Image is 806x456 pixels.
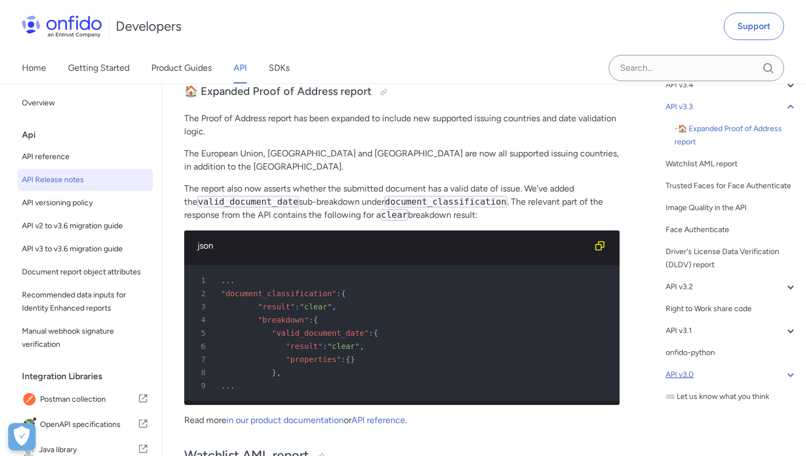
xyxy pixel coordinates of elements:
[360,342,364,351] span: ,
[18,192,153,214] a: API versioning policy
[234,53,247,83] a: API
[22,243,149,256] span: API v3 to v3.6 migration guide
[22,15,102,37] img: Onfido Logo
[22,417,40,432] img: IconOpenAPI specifications
[272,368,276,377] span: }
[189,353,213,366] span: 7
[226,415,344,425] a: in our product documentation
[350,355,355,364] span: }
[189,300,213,313] span: 3
[184,112,620,138] p: The Proof of Address report has been expanded to include new supported issuing countries and date...
[666,201,797,215] a: Image Quality in the API
[22,289,149,315] span: Recommended data inputs for Identity Enhanced reports
[384,196,507,207] code: document_classification
[18,215,153,237] a: API v2 to v3.6 migration guide
[189,340,213,353] span: 6
[309,316,313,324] span: :
[40,417,138,432] span: OpenAPI specifications
[68,53,129,83] a: Getting Started
[22,392,40,407] img: IconPostman collection
[22,266,149,279] span: Document report object attributes
[116,18,181,35] h1: Developers
[674,122,797,149] a: -🏠 Expanded Proof of Address report
[666,280,797,294] a: API v3.2
[258,302,294,311] span: "result"
[197,239,589,252] div: json
[22,325,149,351] span: Manual webhook signature verification
[189,274,213,287] span: 1
[189,287,213,300] span: 2
[299,302,332,311] span: "clear"
[189,366,213,379] span: 8
[332,302,336,311] span: ,
[351,415,405,425] a: API reference
[322,342,327,351] span: :
[18,284,153,319] a: Recommended data inputs for Identity Enhanced reports
[666,324,797,337] a: API v3.1
[609,55,784,81] input: Onfido search input field
[337,289,341,298] span: :
[184,83,620,101] h3: 🏠 Expanded Proof of Address report
[381,209,408,221] code: clear
[184,414,620,427] p: Read more or .
[22,365,157,387] div: Integration Libraries
[189,313,213,326] span: 4
[184,147,620,173] p: The European Union, [GEOGRAPHIC_DATA] and [GEOGRAPHIC_DATA] are now all supported issuing countri...
[258,316,309,324] span: "breakdown"
[295,302,299,311] span: :
[22,150,149,164] span: API reference
[666,302,797,316] a: Right to Work share code
[22,219,149,233] span: API v2 to v3.6 migration guide
[666,390,797,403] a: ⌨️ Let us know what you think
[8,423,36,451] div: Cookie Preferences
[346,355,350,364] span: {
[341,289,345,298] span: {
[666,157,797,171] a: Watchlist AML report
[221,381,235,390] span: ...
[314,316,318,324] span: {
[189,379,213,392] span: 9
[666,78,797,92] a: API v3.4
[666,346,797,359] div: onfido-python
[197,196,299,207] code: valid_document_date
[221,289,337,298] span: "document_classification"
[22,196,149,210] span: API versioning policy
[589,235,611,257] button: Copy code snippet button
[286,355,341,364] span: "properties"
[40,392,138,407] span: Postman collection
[22,97,149,110] span: Overview
[18,146,153,168] a: API reference
[22,124,157,146] div: Api
[666,368,797,381] a: API v3.0
[22,53,46,83] a: Home
[666,100,797,114] a: API v3.3
[221,276,235,285] span: ...
[22,173,149,187] span: API Release notes
[327,342,360,351] span: "clear"
[666,223,797,237] a: Face Authenticate
[184,182,620,222] p: The report also now asserts whether the submitted document has a valid date of issue. We've added...
[18,387,153,412] a: IconPostman collectionPostman collection
[18,320,153,356] a: Manual webhook signature verification
[276,368,281,377] span: ,
[18,92,153,114] a: Overview
[666,245,797,272] a: Driver's License Data Verification (DLDV) report
[724,13,784,40] a: Support
[269,53,290,83] a: SDKs
[286,342,322,351] span: "result"
[369,329,373,337] span: :
[151,53,212,83] a: Product Guides
[272,329,369,337] span: "valid_document_date"
[666,179,797,193] a: Trusted Faces for Face Authenticate
[8,423,36,451] button: Open Preferences
[189,326,213,340] span: 5
[341,355,345,364] span: :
